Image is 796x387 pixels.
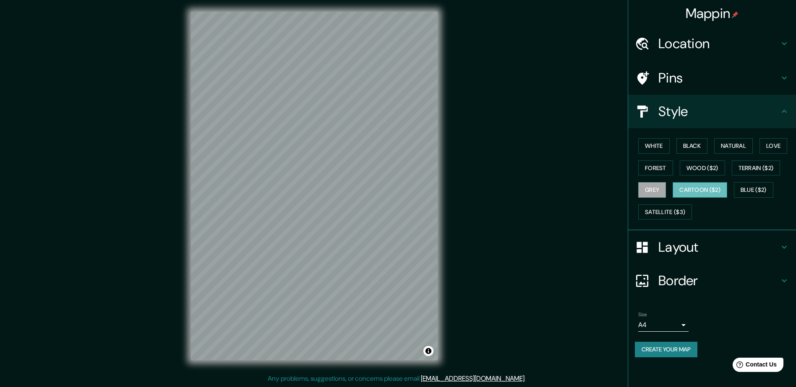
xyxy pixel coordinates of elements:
[628,27,796,60] div: Location
[628,95,796,128] div: Style
[423,346,433,356] button: Toggle attribution
[732,160,780,176] button: Terrain ($2)
[638,318,689,332] div: A4
[638,204,692,220] button: Satellite ($3)
[628,230,796,264] div: Layout
[638,182,666,198] button: Grey
[658,35,779,52] h4: Location
[714,138,753,154] button: Natural
[734,182,773,198] button: Blue ($2)
[628,61,796,95] div: Pins
[268,374,526,384] p: Any problems, suggestions, or concerns please email .
[635,342,697,357] button: Create your map
[686,5,739,22] h4: Mappin
[191,12,438,360] canvas: Map
[658,103,779,120] h4: Style
[638,160,673,176] button: Forest
[421,374,525,383] a: [EMAIL_ADDRESS][DOMAIN_NAME]
[658,272,779,289] h4: Border
[527,374,529,384] div: .
[721,354,787,378] iframe: Help widget launcher
[759,138,787,154] button: Love
[680,160,725,176] button: Wood ($2)
[673,182,727,198] button: Cartoon ($2)
[628,264,796,297] div: Border
[658,70,779,86] h4: Pins
[638,138,670,154] button: White
[732,11,739,18] img: pin-icon.png
[638,311,647,318] label: Size
[526,374,527,384] div: .
[658,239,779,255] h4: Layout
[676,138,708,154] button: Black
